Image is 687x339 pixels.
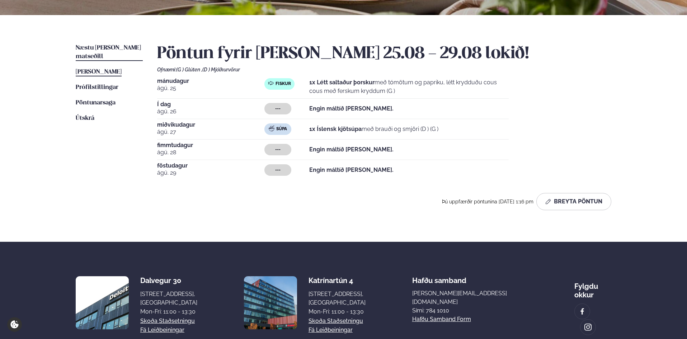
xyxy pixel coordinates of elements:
[202,67,240,72] span: (D ) Mjólkurvörur
[580,320,596,335] a: image alt
[269,126,274,131] img: soup.svg
[442,199,533,204] span: Þú uppfærðir pöntunina [DATE] 1:16 pm
[76,84,118,90] span: Prófílstillingar
[574,276,611,299] div: Fylgdu okkur
[309,78,509,95] p: með tómötum og papriku, létt krydduðu cous cous með ferskum kryddum (G )
[157,84,264,93] span: ágú. 25
[309,125,438,133] p: með brauði og smjöri (D ) (G )
[275,147,281,152] span: ---
[275,167,281,173] span: ---
[176,67,202,72] span: (G ) Glúten ,
[309,126,362,132] strong: 1x Íslensk kjötsúpa
[412,315,471,324] a: Hafðu samband form
[157,102,264,107] span: Í dag
[140,290,197,307] div: [STREET_ADDRESS], [GEOGRAPHIC_DATA]
[76,68,122,76] a: [PERSON_NAME]
[276,126,287,132] span: Súpa
[578,307,586,316] img: image alt
[275,106,281,112] span: ---
[76,99,116,107] a: Pöntunarsaga
[276,81,291,87] span: Fiskur
[76,69,122,75] span: [PERSON_NAME]
[157,163,264,169] span: föstudagur
[309,307,366,316] div: Mon-Fri: 11:00 - 13:30
[140,317,195,325] a: Skoða staðsetningu
[76,45,141,60] span: Næstu [PERSON_NAME] matseðill
[309,326,353,334] a: Fá leiðbeiningar
[536,193,611,210] button: Breyta Pöntun
[157,142,264,148] span: fimmtudagur
[575,304,590,319] a: image alt
[76,100,116,106] span: Pöntunarsaga
[309,317,363,325] a: Skoða staðsetningu
[76,44,143,61] a: Næstu [PERSON_NAME] matseðill
[157,44,611,64] h2: Pöntun fyrir [PERSON_NAME] 25.08 - 29.08 lokið!
[157,169,264,177] span: ágú. 29
[76,115,94,121] span: Útskrá
[309,166,394,173] strong: Engin máltíð [PERSON_NAME].
[7,317,22,332] a: Cookie settings
[268,80,274,86] img: fish.svg
[157,78,264,84] span: mánudagur
[157,122,264,128] span: miðvikudagur
[244,276,297,329] img: image alt
[76,83,118,92] a: Prófílstillingar
[309,290,366,307] div: [STREET_ADDRESS], [GEOGRAPHIC_DATA]
[309,276,366,285] div: Katrínartún 4
[584,323,592,331] img: image alt
[157,67,611,72] div: Ofnæmi:
[412,289,528,306] a: [PERSON_NAME][EMAIL_ADDRESS][DOMAIN_NAME]
[140,276,197,285] div: Dalvegur 30
[412,306,528,315] p: Sími: 784 1010
[309,105,394,112] strong: Engin máltíð [PERSON_NAME].
[76,114,94,123] a: Útskrá
[309,79,375,86] strong: 1x Létt saltaður þorskur
[157,107,264,116] span: ágú. 26
[140,307,197,316] div: Mon-Fri: 11:00 - 13:30
[157,148,264,157] span: ágú. 28
[309,146,394,153] strong: Engin máltíð [PERSON_NAME].
[140,326,184,334] a: Fá leiðbeiningar
[412,270,466,285] span: Hafðu samband
[76,276,129,329] img: image alt
[157,128,264,136] span: ágú. 27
